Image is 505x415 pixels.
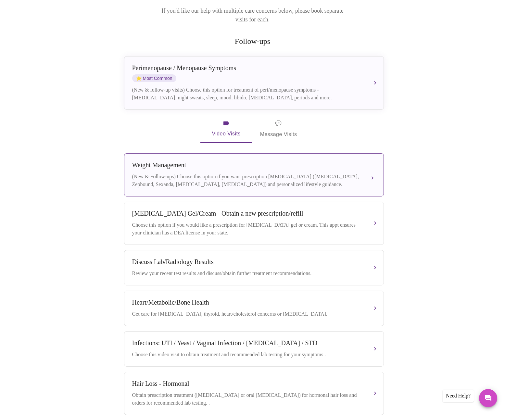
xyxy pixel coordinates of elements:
button: Discuss Lab/Radiology ResultsReview your recent test results and discuss/obtain further treatment... [124,250,384,285]
div: [MEDICAL_DATA] Gel/Cream - Obtain a new prescription/refill [132,210,363,217]
button: Infections: UTI / Yeast / Vaginal Infection / [MEDICAL_DATA] / STDChoose this video visit to obta... [124,331,384,367]
div: Hair Loss - Hormonal [132,380,363,387]
div: Need Help? [443,390,474,402]
button: Messages [479,389,497,407]
h2: Follow-ups [123,37,383,46]
span: message [275,119,282,128]
span: star [136,76,142,81]
div: Choose this option if you would like a prescription for [MEDICAL_DATA] gel or cream. This appt en... [132,221,363,237]
button: Weight Management(New & Follow-ups) Choose this option if you want prescription [MEDICAL_DATA] ([... [124,153,384,196]
div: Weight Management [132,161,363,169]
div: Infections: UTI / Yeast / Vaginal Infection / [MEDICAL_DATA] / STD [132,339,363,347]
div: Discuss Lab/Radiology Results [132,258,363,266]
div: Obtain prescription treatment ([MEDICAL_DATA] or oral [MEDICAL_DATA]) for hormonal hair loss and ... [132,391,363,407]
div: (New & Follow-ups) Choose this option if you want prescription [MEDICAL_DATA] ([MEDICAL_DATA], Ze... [132,173,363,188]
p: If you'd like our help with multiple care concerns below, please book separate visits for each. [153,6,353,24]
span: Most Common [132,74,176,82]
button: [MEDICAL_DATA] Gel/Cream - Obtain a new prescription/refillChoose this option if you would like a... [124,202,384,245]
div: Heart/Metabolic/Bone Health [132,299,363,306]
button: Perimenopause / Menopause SymptomsstarMost Common(New & follow-up visits) Choose this option for ... [124,56,384,110]
span: Video Visits [208,119,245,138]
div: (New & follow-up visits) Choose this option for treatment of peri/menopause symptoms - [MEDICAL_D... [132,86,363,102]
span: Message Visits [260,119,297,139]
div: Get care for [MEDICAL_DATA], thyroid, heart/cholesterol concerns or [MEDICAL_DATA]. [132,310,363,318]
div: Perimenopause / Menopause Symptoms [132,64,363,72]
div: Review your recent test results and discuss/obtain further treatment recommendations. [132,270,363,277]
div: Choose this video visit to obtain treatment and recommended lab testing for your symptoms . [132,351,363,358]
button: Heart/Metabolic/Bone HealthGet care for [MEDICAL_DATA], thyroid, heart/cholesterol concerns or [M... [124,291,384,326]
button: Hair Loss - HormonalObtain prescription treatment ([MEDICAL_DATA] or oral [MEDICAL_DATA]) for hor... [124,372,384,415]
